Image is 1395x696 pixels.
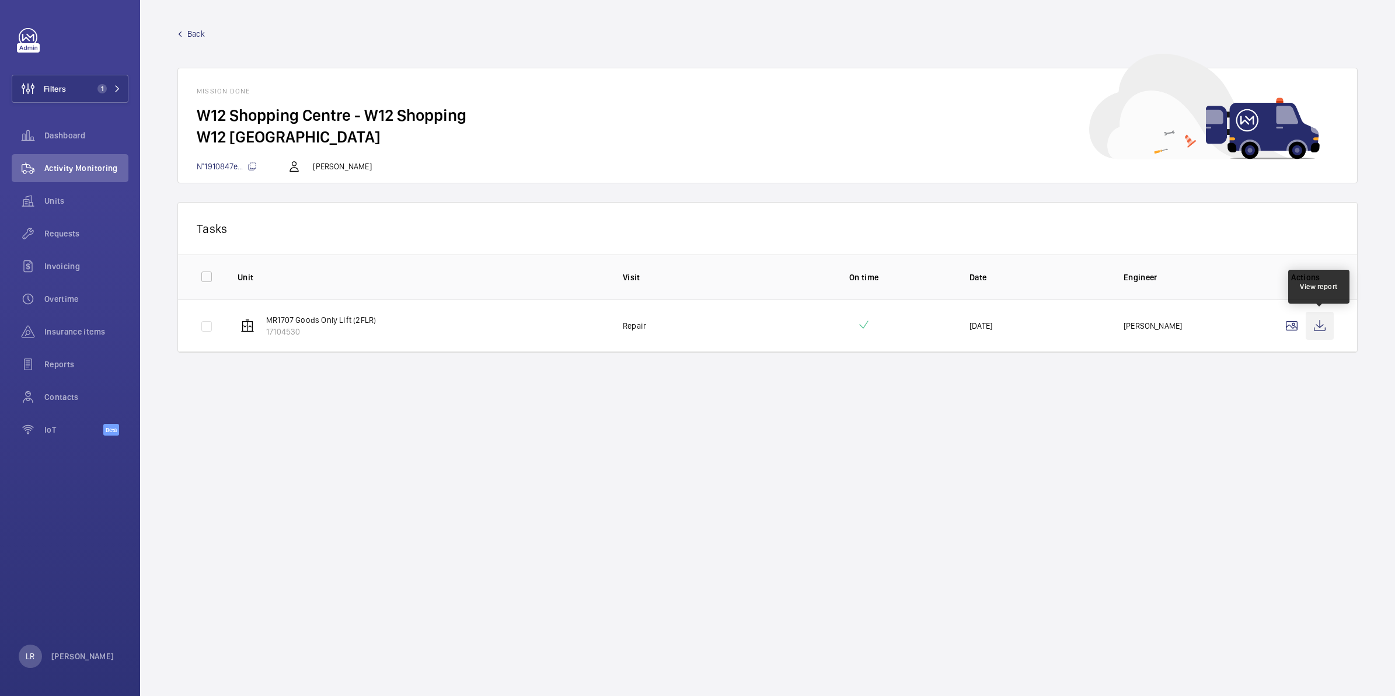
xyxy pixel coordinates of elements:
[240,319,254,333] img: elevator.svg
[44,228,128,239] span: Requests
[197,162,257,171] span: N°1910847e...
[238,272,604,283] p: Unit
[97,84,107,93] span: 1
[266,326,376,337] p: 17104530
[313,161,371,172] p: [PERSON_NAME]
[44,260,128,272] span: Invoicing
[197,87,1338,95] h1: Mission done
[777,272,951,283] p: On time
[1300,281,1338,292] div: View report
[623,272,758,283] p: Visit
[197,105,1338,126] h2: W12 Shopping Centre - W12 Shopping
[623,320,646,332] p: Repair
[187,28,205,40] span: Back
[51,650,114,662] p: [PERSON_NAME]
[969,272,1105,283] p: Date
[12,75,128,103] button: Filters1
[44,195,128,207] span: Units
[266,314,376,326] p: MR1707 Goods Only Lift (2FLR)
[197,126,1338,148] h2: W12 [GEOGRAPHIC_DATA]
[1124,272,1259,283] p: Engineer
[44,391,128,403] span: Contacts
[44,130,128,141] span: Dashboard
[103,424,119,436] span: Beta
[44,326,128,337] span: Insurance items
[44,83,66,95] span: Filters
[44,424,103,436] span: IoT
[44,293,128,305] span: Overtime
[1089,54,1320,159] img: car delivery
[44,162,128,174] span: Activity Monitoring
[197,221,1338,236] p: Tasks
[44,359,128,370] span: Reports
[1124,320,1182,332] p: [PERSON_NAME]
[969,320,992,332] p: [DATE]
[1278,272,1334,283] p: Actions
[26,650,34,662] p: LR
